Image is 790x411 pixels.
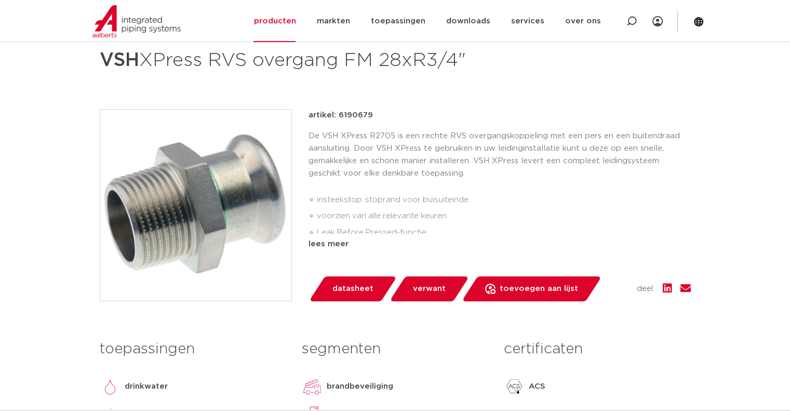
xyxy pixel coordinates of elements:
[637,283,654,295] span: deel:
[317,224,691,241] li: Leak Before Pressed-functie
[529,380,545,393] p: ACS
[317,192,691,208] li: insteekstop: stoprand voor buisuiteinde
[100,110,291,301] img: Product Image for VSH XPress RVS overgang FM 28xR3/4"
[500,281,578,297] span: toevoegen aan lijst
[100,51,139,70] strong: VSH
[317,208,691,224] li: voorzien van alle relevante keuren
[309,238,691,250] div: lees meer
[309,276,397,301] a: datasheet
[332,281,373,297] span: datasheet
[302,339,488,360] h3: segmenten
[504,376,525,397] img: ACS
[309,130,691,180] p: De VSH XPress R2705 is een rechte RVS overgangskoppeling met een pers en een buitendraad aansluit...
[504,339,690,360] h3: certificaten
[100,45,490,76] h1: XPress RVS overgang FM 28xR3/4"
[100,376,120,397] img: drinkwater
[389,276,469,301] a: verwant
[100,339,286,360] h3: toepassingen
[309,109,373,122] p: artikel: 6190679
[125,380,168,393] p: drinkwater
[302,376,323,397] img: brandbeveiliging
[413,281,446,297] span: verwant
[327,380,393,393] p: brandbeveiliging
